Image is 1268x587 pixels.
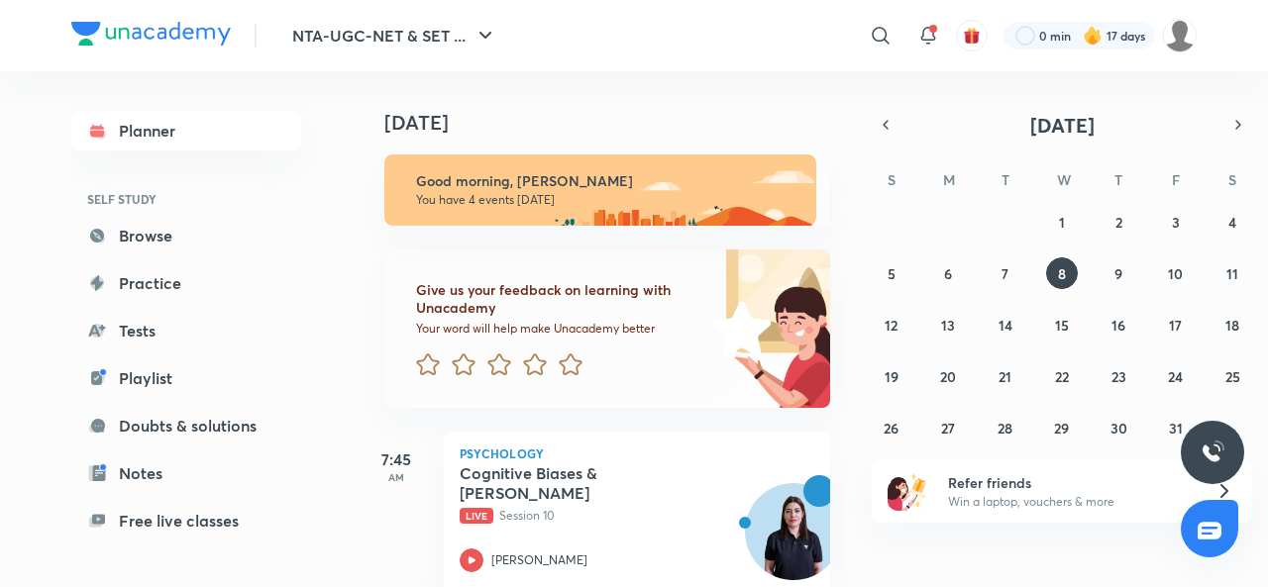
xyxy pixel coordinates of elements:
button: October 24, 2025 [1160,360,1192,392]
button: October 10, 2025 [1160,257,1192,289]
abbr: October 27, 2025 [941,419,955,438]
abbr: October 6, 2025 [944,264,952,283]
abbr: October 21, 2025 [999,367,1011,386]
a: Tests [71,311,301,350]
button: October 23, 2025 [1103,360,1134,392]
button: October 2, 2025 [1103,206,1134,238]
button: October 19, 2025 [876,360,907,392]
abbr: October 10, 2025 [1168,264,1183,283]
button: October 14, 2025 [990,309,1021,341]
a: Playlist [71,358,301,398]
button: October 21, 2025 [990,360,1021,392]
abbr: October 3, 2025 [1172,213,1180,232]
button: October 20, 2025 [932,360,964,392]
abbr: October 7, 2025 [1002,264,1008,283]
button: October 9, 2025 [1103,257,1134,289]
a: Doubts & solutions [71,406,301,445]
button: [DATE] [899,111,1224,139]
button: October 3, 2025 [1160,206,1192,238]
abbr: Thursday [1114,170,1122,189]
button: October 1, 2025 [1046,206,1078,238]
abbr: Sunday [888,170,896,189]
img: ttu [1201,440,1224,464]
button: October 8, 2025 [1046,257,1078,289]
abbr: October 9, 2025 [1114,264,1122,283]
h6: Good morning, [PERSON_NAME] [416,172,798,190]
a: Planner [71,111,301,150]
button: October 22, 2025 [1046,360,1078,392]
abbr: Saturday [1228,170,1236,189]
button: October 31, 2025 [1160,412,1192,443]
abbr: October 24, 2025 [1168,367,1183,386]
abbr: October 25, 2025 [1225,367,1240,386]
a: Browse [71,216,301,255]
button: October 27, 2025 [932,412,964,443]
img: referral [888,471,927,511]
h6: Refer friends [948,472,1192,493]
abbr: October 31, 2025 [1169,419,1183,438]
span: [DATE] [1030,112,1095,139]
button: October 16, 2025 [1103,309,1134,341]
button: October 18, 2025 [1216,309,1248,341]
button: October 5, 2025 [876,257,907,289]
img: feedback_image [645,249,830,408]
abbr: October 12, 2025 [885,316,898,335]
abbr: October 15, 2025 [1055,316,1069,335]
abbr: October 5, 2025 [888,264,896,283]
button: avatar [956,20,988,51]
abbr: October 28, 2025 [998,419,1012,438]
p: Session 10 [460,507,771,525]
img: streak [1083,26,1103,46]
abbr: Wednesday [1057,170,1071,189]
img: Company Logo [71,22,231,46]
abbr: October 30, 2025 [1110,419,1127,438]
button: October 17, 2025 [1160,309,1192,341]
button: October 4, 2025 [1216,206,1248,238]
abbr: Friday [1172,170,1180,189]
abbr: October 14, 2025 [999,316,1012,335]
abbr: October 13, 2025 [941,316,955,335]
p: Psychology [460,447,814,459]
button: NTA-UGC-NET & SET ... [280,16,509,55]
abbr: October 11, 2025 [1226,264,1238,283]
abbr: Monday [943,170,955,189]
abbr: October 20, 2025 [940,367,956,386]
img: morning [384,154,816,226]
button: October 29, 2025 [1046,412,1078,443]
p: [PERSON_NAME] [491,551,587,569]
button: October 28, 2025 [990,412,1021,443]
button: October 15, 2025 [1046,309,1078,341]
a: Practice [71,263,301,303]
p: Your word will help make Unacademy better [416,321,705,337]
img: ranjini [1163,19,1197,52]
abbr: October 29, 2025 [1054,419,1069,438]
abbr: October 8, 2025 [1058,264,1066,283]
abbr: October 18, 2025 [1225,316,1239,335]
h5: Cognitive Biases & Fallacies [460,463,706,503]
abbr: October 22, 2025 [1055,367,1069,386]
abbr: October 19, 2025 [885,367,898,386]
h6: SELF STUDY [71,182,301,216]
span: Live [460,508,493,524]
abbr: October 17, 2025 [1169,316,1182,335]
a: Free live classes [71,501,301,540]
button: October 30, 2025 [1103,412,1134,443]
h5: 7:45 [357,447,436,471]
button: October 26, 2025 [876,412,907,443]
a: Notes [71,453,301,493]
button: October 11, 2025 [1216,257,1248,289]
abbr: October 23, 2025 [1111,367,1126,386]
abbr: October 26, 2025 [884,419,898,438]
p: AM [357,471,436,483]
abbr: Tuesday [1002,170,1009,189]
h6: Give us your feedback on learning with Unacademy [416,281,705,317]
button: October 12, 2025 [876,309,907,341]
abbr: October 1, 2025 [1059,213,1065,232]
abbr: October 16, 2025 [1111,316,1125,335]
img: avatar [963,27,981,45]
abbr: October 2, 2025 [1115,213,1122,232]
p: You have 4 events [DATE] [416,192,798,208]
p: Win a laptop, vouchers & more [948,493,1192,511]
button: October 13, 2025 [932,309,964,341]
a: Company Logo [71,22,231,50]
